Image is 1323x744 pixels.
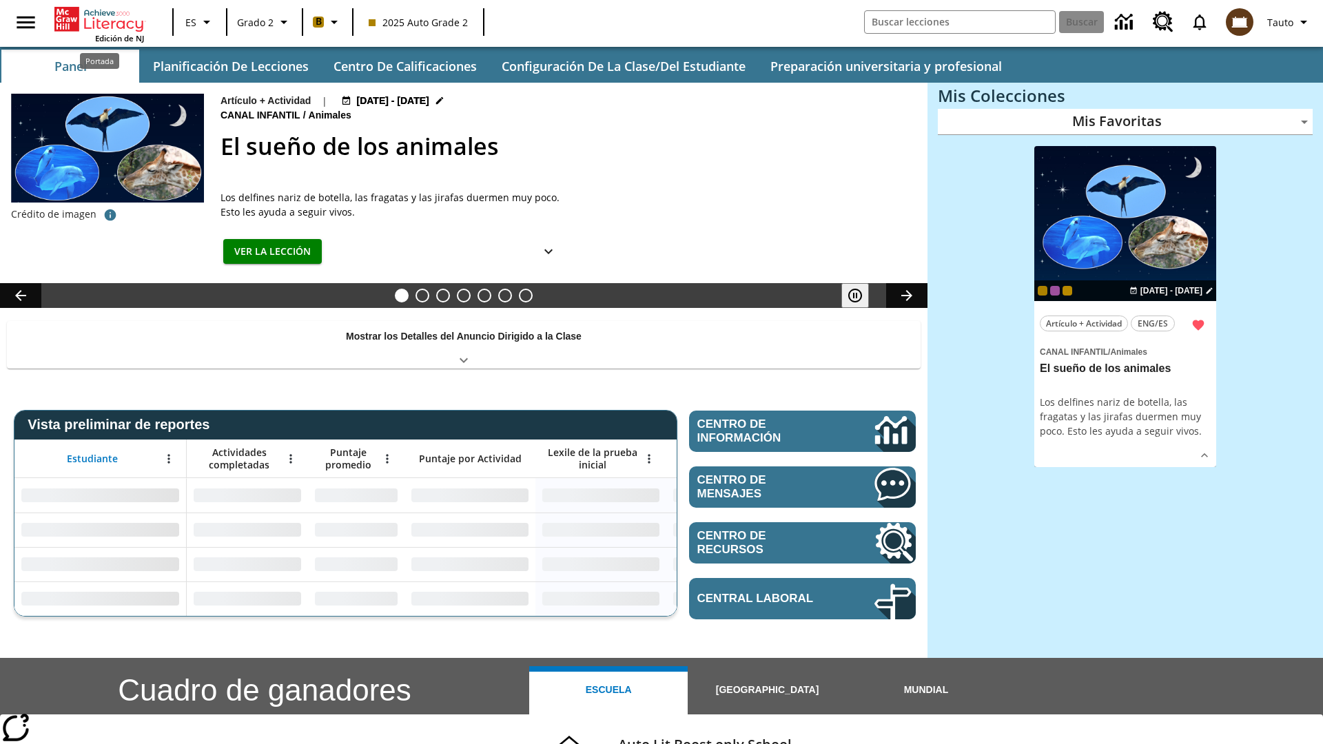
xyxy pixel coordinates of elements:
a: Portada [54,6,144,33]
div: Sin datos, [187,478,308,513]
div: Los delfines nariz de botella, las fragatas y las jirafas duermen muy poco. Esto les ayuda a segu... [220,190,565,219]
p: Crédito de imagen [11,207,96,221]
span: Central laboral [697,592,833,606]
a: Central laboral [689,578,916,619]
div: Mostrar los Detalles del Anuncio Dirigido a la Clase [7,321,921,369]
span: Tauto [1267,15,1293,30]
button: Remover de Favoritas [1186,313,1211,338]
a: Centro de información [689,411,916,452]
span: Canal Infantil [220,108,303,123]
div: Sin datos, [666,581,797,616]
div: Pausar [841,283,883,308]
button: Diapositiva 3 ¿Lo quieres con papas fritas? [436,289,450,302]
img: avatar image [1226,8,1253,36]
h3: Mis Colecciones [938,86,1313,105]
div: New 2025 class [1063,286,1072,296]
div: Sin datos, [308,547,404,581]
button: Diapositiva 7 Una idea, mucho trabajo [519,289,533,302]
span: Vista preliminar de reportes [28,417,216,433]
span: Actividades completadas [194,446,285,471]
div: Los delfines nariz de botella, las fragatas y las jirafas duermen muy poco. Esto les ayuda a segu... [1040,395,1211,438]
div: Clase actual [1038,286,1047,296]
div: Mis Favoritas [938,109,1313,135]
div: Sin datos, [666,478,797,513]
img: Fotos de una fragata, dos delfines nariz de botella y una jirafa sobre un fondo de noche estrellada [11,94,204,203]
button: Ver la lección [223,239,322,265]
div: OL 2025 Auto Grade 3 [1050,286,1060,296]
h2: El sueño de los animales [220,129,911,164]
button: Carrusel de lecciones, seguir [886,283,927,308]
div: Portada [54,4,144,43]
span: ENG/ES [1138,316,1168,331]
div: Sin datos, [308,581,404,616]
span: / [1108,347,1110,357]
span: B [316,13,322,30]
div: Portada [80,53,119,69]
button: Abrir menú [377,448,398,469]
a: Centro de recursos, Se abrirá en una pestaña nueva. [1145,3,1182,41]
span: Tema: Canal Infantil/Animales [1040,344,1211,359]
span: ES [185,15,196,30]
span: Centro de información [697,417,828,445]
button: Lenguaje: ES, Selecciona un idioma [178,10,222,34]
button: Panel [1,50,139,83]
button: Crédito de imagen: Logorilla/Getty Images (fondo); slowmotiongli/iStock/Getty Images Plus (delfin... [96,203,124,227]
button: Centro de calificaciones [322,50,488,83]
input: Buscar campo [865,11,1055,33]
span: Lexile de la prueba inicial [542,446,643,471]
span: Centro de recursos [697,529,833,557]
button: Diapositiva 5 ¿Los autos del futuro? [478,289,491,302]
button: Grado: Grado 2, Elige un grado [232,10,298,34]
button: ENG/ES [1131,316,1175,331]
h3: El sueño de los animales [1040,362,1211,376]
button: Pausar [841,283,869,308]
a: Notificaciones [1182,4,1218,40]
button: Abrir menú [280,448,301,469]
div: Sin datos, [187,513,308,547]
button: Abrir menú [158,448,179,469]
button: Mundial [847,666,1005,714]
button: Escoja un nuevo avatar [1218,4,1262,40]
div: Sin datos, [187,581,308,616]
div: Sin datos, [187,547,308,581]
button: Ver más [1194,445,1215,466]
p: Artículo + Actividad [220,94,311,108]
button: Abrir menú [639,448,659,469]
div: Sin datos, [308,513,404,547]
div: lesson details [1034,146,1216,468]
div: Sin datos, [308,478,404,513]
span: [DATE] - [DATE] [357,94,429,108]
span: 2025 Auto Grade 2 [369,15,468,30]
span: / [303,110,306,121]
button: 24 ago - 24 ago Elegir fechas [1127,285,1216,297]
a: Centro de mensajes [689,466,916,508]
button: Artículo + Actividad [1040,316,1128,331]
a: Centro de información [1107,3,1145,41]
span: Puntaje por Actividad [419,453,522,465]
button: Diapositiva 4 Modas que pasaron de moda [457,289,471,302]
button: Diapositiva 1 El sueño de los animales [395,289,409,302]
button: Preparación universitaria y profesional [759,50,1013,83]
button: Escuela [529,666,688,714]
button: Configuración de la clase/del estudiante [491,50,757,83]
button: Diapositiva 2 Llevar el cine a la dimensión X [416,289,429,302]
span: Artículo + Actividad [1046,316,1122,331]
div: Sin datos, [666,547,797,581]
div: Sin datos, [666,513,797,547]
span: Puntaje promedio [315,446,381,471]
button: Ver más [535,239,562,265]
span: Edición de NJ [95,33,144,43]
button: 24 ago - 24 ago Elegir fechas [338,94,447,108]
button: Boost El color de la clase es anaranjado claro. Cambiar el color de la clase. [307,10,348,34]
button: Diapositiva 6 ¿Cuál es la gran idea? [498,289,512,302]
a: Centro de recursos, Se abrirá en una pestaña nueva. [689,522,916,564]
button: Abrir el menú lateral [6,2,46,43]
span: Canal Infantil [1040,347,1108,357]
span: Grado 2 [237,15,274,30]
span: Centro de mensajes [697,473,833,501]
span: Estudiante [67,453,118,465]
